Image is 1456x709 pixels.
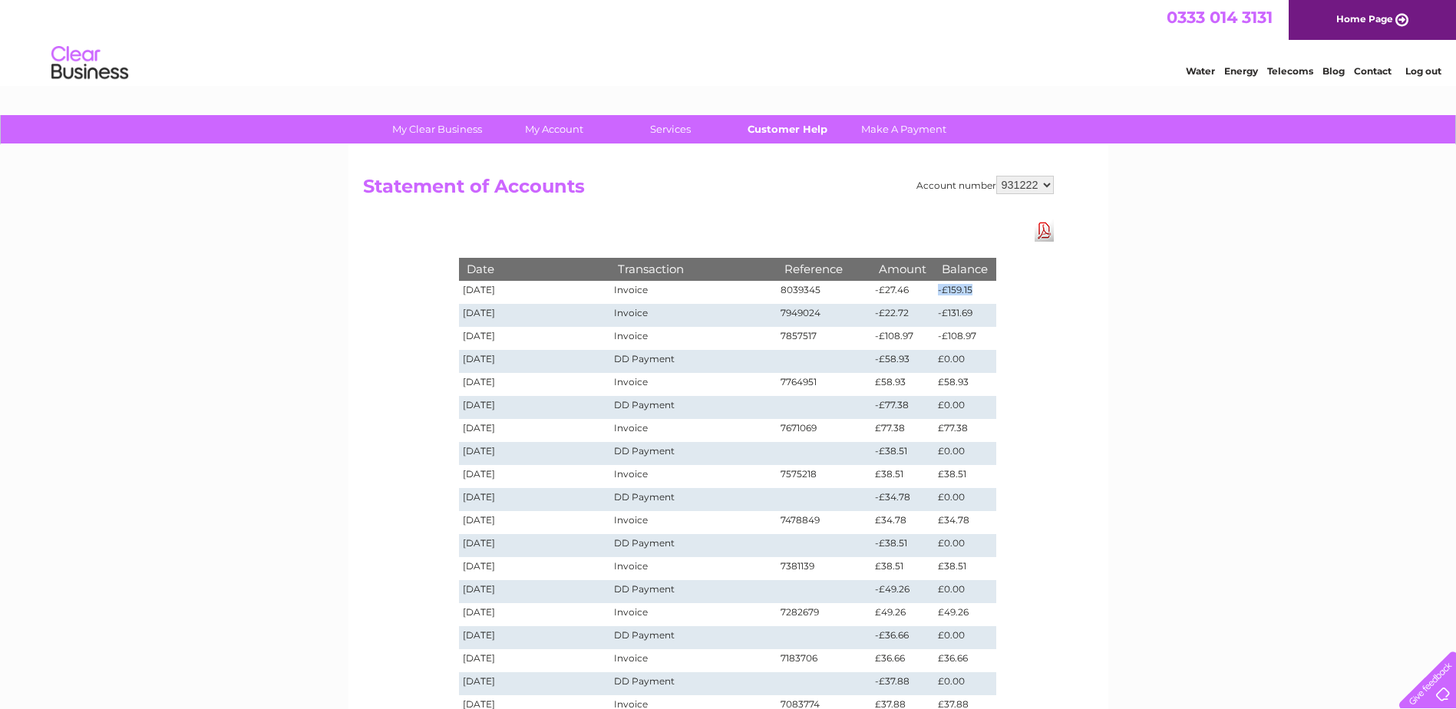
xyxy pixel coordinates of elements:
td: [DATE] [459,511,611,534]
td: [DATE] [459,603,611,626]
td: [DATE] [459,672,611,695]
td: DD Payment [610,488,776,511]
td: 7575218 [777,465,872,488]
td: DD Payment [610,672,776,695]
td: £0.00 [934,534,995,557]
th: Reference [777,258,872,280]
td: [DATE] [459,557,611,580]
img: logo.png [51,40,129,87]
th: Transaction [610,258,776,280]
td: £0.00 [934,580,995,603]
td: [DATE] [459,626,611,649]
td: Invoice [610,373,776,396]
td: £49.26 [934,603,995,626]
td: -£58.93 [871,350,934,373]
td: £38.51 [871,465,934,488]
th: Amount [871,258,934,280]
td: 7949024 [777,304,872,327]
td: £34.78 [871,511,934,534]
td: -£159.15 [934,281,995,304]
td: £34.78 [934,511,995,534]
td: Invoice [610,603,776,626]
td: -£49.26 [871,580,934,603]
td: £49.26 [871,603,934,626]
td: -£108.97 [934,327,995,350]
td: £0.00 [934,626,995,649]
td: £77.38 [871,419,934,442]
a: Download Pdf [1035,219,1054,242]
td: Invoice [610,327,776,350]
td: 7381139 [777,557,872,580]
td: Invoice [610,281,776,304]
th: Balance [934,258,995,280]
a: My Account [490,115,617,143]
td: £38.51 [934,465,995,488]
td: DD Payment [610,534,776,557]
td: Invoice [610,419,776,442]
td: Invoice [610,304,776,327]
td: [DATE] [459,419,611,442]
td: £0.00 [934,442,995,465]
td: -£27.46 [871,281,934,304]
a: My Clear Business [374,115,500,143]
a: Telecoms [1267,65,1313,77]
td: 7183706 [777,649,872,672]
td: -£22.72 [871,304,934,327]
td: -£34.78 [871,488,934,511]
td: [DATE] [459,580,611,603]
a: Blog [1322,65,1345,77]
a: Log out [1405,65,1441,77]
div: Account number [916,176,1054,194]
td: -£77.38 [871,396,934,419]
td: -£38.51 [871,442,934,465]
td: 7764951 [777,373,872,396]
a: Contact [1354,65,1392,77]
td: [DATE] [459,327,611,350]
td: Invoice [610,557,776,580]
span: 0333 014 3131 [1167,8,1273,27]
td: -£36.66 [871,626,934,649]
td: [DATE] [459,396,611,419]
td: [DATE] [459,442,611,465]
td: DD Payment [610,442,776,465]
td: DD Payment [610,580,776,603]
td: £36.66 [871,649,934,672]
a: Energy [1224,65,1258,77]
td: -£131.69 [934,304,995,327]
td: 7671069 [777,419,872,442]
th: Date [459,258,611,280]
td: [DATE] [459,649,611,672]
td: £36.66 [934,649,995,672]
a: Make A Payment [840,115,967,143]
td: Invoice [610,511,776,534]
td: -£108.97 [871,327,934,350]
td: £0.00 [934,672,995,695]
a: Services [607,115,734,143]
td: -£37.88 [871,672,934,695]
td: £77.38 [934,419,995,442]
td: £38.51 [871,557,934,580]
td: [DATE] [459,373,611,396]
td: £58.93 [871,373,934,396]
td: [DATE] [459,465,611,488]
td: [DATE] [459,281,611,304]
td: [DATE] [459,350,611,373]
td: Invoice [610,649,776,672]
td: [DATE] [459,304,611,327]
div: Clear Business is a trading name of Verastar Limited (registered in [GEOGRAPHIC_DATA] No. 3667643... [366,8,1091,74]
a: Water [1186,65,1215,77]
td: DD Payment [610,626,776,649]
h2: Statement of Accounts [363,176,1054,205]
td: 7478849 [777,511,872,534]
td: DD Payment [610,396,776,419]
td: £58.93 [934,373,995,396]
td: 7857517 [777,327,872,350]
td: £38.51 [934,557,995,580]
td: -£38.51 [871,534,934,557]
td: Invoice [610,465,776,488]
td: £0.00 [934,488,995,511]
td: [DATE] [459,534,611,557]
td: 8039345 [777,281,872,304]
td: DD Payment [610,350,776,373]
td: 7282679 [777,603,872,626]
